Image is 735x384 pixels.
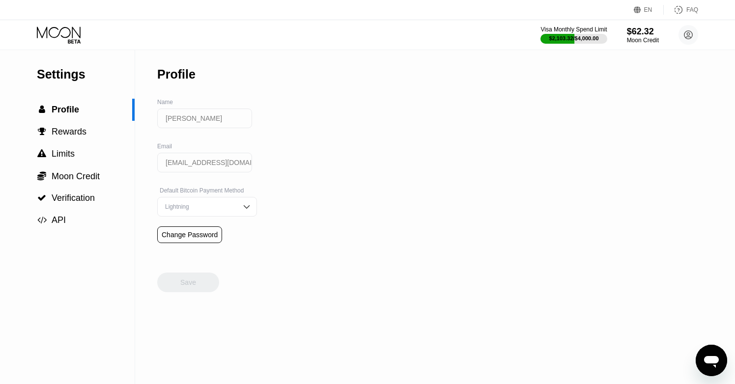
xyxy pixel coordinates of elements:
div: Profile [157,67,196,82]
span: Profile [52,105,79,114]
div: Default Bitcoin Payment Method [157,187,257,194]
span:  [37,149,46,158]
span:  [37,216,47,224]
div: FAQ [664,5,698,15]
div: $2,103.32 / $4,000.00 [549,35,599,41]
div: EN [634,5,664,15]
div: FAQ [686,6,698,13]
span:  [39,105,45,114]
div: Visa Monthly Spend Limit$2,103.32/$4,000.00 [540,26,607,44]
span:  [37,193,46,202]
span: Moon Credit [52,171,100,181]
div:  [37,193,47,202]
span:  [38,127,46,136]
div:  [37,105,47,114]
div: $62.32Moon Credit [627,27,659,44]
span:  [37,171,46,181]
div: Name [157,99,257,106]
span: Rewards [52,127,86,137]
div: $62.32 [627,27,659,37]
div: EN [644,6,652,13]
span: Limits [52,149,75,159]
div:  [37,127,47,136]
span: API [52,215,66,225]
div: Email [157,143,257,150]
div: Change Password [162,231,218,239]
div:  [37,149,47,158]
iframe: Bouton de lancement de la fenêtre de messagerie [696,345,727,376]
div:  [37,171,47,181]
span: Verification [52,193,95,203]
div: Moon Credit [627,37,659,44]
div: Lightning [163,203,237,210]
div: Change Password [157,226,222,243]
div: Settings [37,67,135,82]
div: Visa Monthly Spend Limit [540,26,607,33]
